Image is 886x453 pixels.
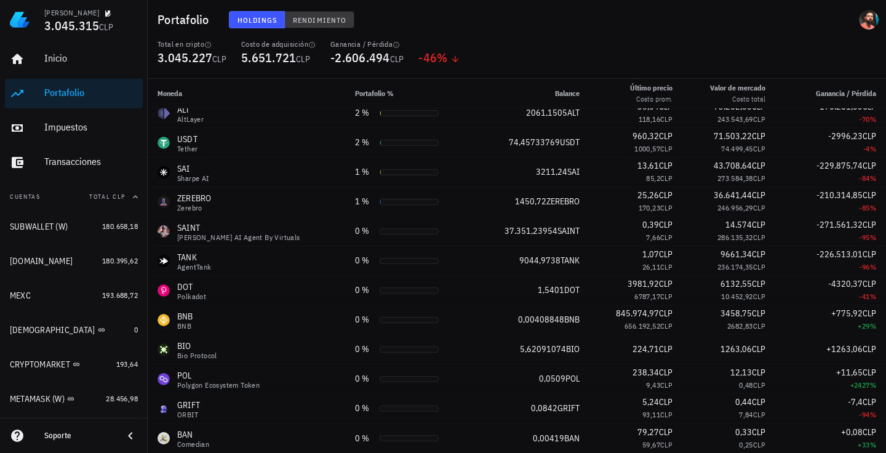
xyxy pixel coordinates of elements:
[752,249,765,260] span: CLP
[102,222,138,231] span: 180.658,18
[158,314,170,326] div: BNB-icon
[870,174,876,183] span: %
[177,323,193,330] div: BNB
[646,174,660,183] span: 85,2
[633,367,659,378] span: 238,34
[44,121,138,133] div: Impuestos
[177,204,212,212] div: Zerebro
[564,314,580,325] span: BNB
[863,130,876,142] span: CLP
[355,372,375,385] div: 0 %
[785,379,876,391] div: +2427
[660,203,672,212] span: CLP
[739,380,753,390] span: 0,48
[158,403,170,415] div: GRIFT-icon
[177,234,300,241] div: [PERSON_NAME] AI agent by Virtuals
[564,433,580,444] span: BAN
[237,15,277,25] span: Holdings
[177,251,212,263] div: TANK
[633,130,659,142] span: 960,32
[870,203,876,212] span: %
[345,79,471,108] th: Portafolio %: Sin ordenar. Pulse para ordenar de forma ascendente.
[785,320,876,332] div: +29
[229,11,285,28] button: Holdings
[828,130,863,142] span: -2996,23
[177,281,206,293] div: DOT
[158,343,170,356] div: BIO-icon
[863,160,876,171] span: CLP
[628,278,659,289] span: 3981,92
[5,384,143,414] a: METAMASK (W) 28.456,98
[863,367,876,378] span: CLP
[659,396,672,407] span: CLP
[158,137,170,149] div: USDT-icon
[870,292,876,301] span: %
[659,190,672,201] span: CLP
[355,254,375,267] div: 0 %
[634,292,660,301] span: 6787,17
[567,107,580,118] span: ALT
[717,262,753,271] span: 236.174,35
[418,52,460,64] div: -46
[646,233,660,242] span: 7,66
[828,278,863,289] span: -4320,37
[816,249,863,260] span: -226.513,01
[177,369,260,382] div: POL
[561,255,580,266] span: TANK
[158,10,214,30] h1: Portafolio
[816,219,863,230] span: -271.561,32
[560,137,580,148] span: USDT
[659,308,672,319] span: CLP
[158,255,170,267] div: TANK-icon
[659,278,672,289] span: CLP
[296,54,310,65] span: CLP
[99,22,113,33] span: CLP
[637,427,659,438] span: 79,27
[870,410,876,419] span: %
[735,427,752,438] span: 0,33
[10,222,68,232] div: SUBWALLET (W)
[660,144,672,153] span: CLP
[10,394,65,404] div: METAMASK (W)
[714,160,752,171] span: 43.708,64
[539,373,565,384] span: 0,0509
[739,440,753,449] span: 0,25
[625,321,660,331] span: 656.192,52
[637,160,659,171] span: 13,61
[355,166,375,178] div: 1 %
[785,202,876,214] div: -85
[863,396,876,407] span: CLP
[633,343,659,355] span: 224,71
[177,145,198,153] div: Tether
[44,52,138,64] div: Inicio
[355,225,375,238] div: 0 %
[870,440,876,449] span: %
[639,114,660,124] span: 118,16
[720,308,752,319] span: 3458,75
[158,89,182,98] span: Moneda
[44,8,99,18] div: [PERSON_NAME]
[5,212,143,241] a: SUBWALLET (W) 180.658,18
[557,225,580,236] span: SAINT
[10,256,73,267] div: [DOMAIN_NAME]
[660,233,672,242] span: CLP
[659,367,672,378] span: CLP
[659,219,672,230] span: CLP
[753,380,765,390] span: CLP
[660,321,672,331] span: CLP
[177,382,260,389] div: Polygon Ecosystem Token
[102,256,138,265] span: 180.395,62
[177,133,198,145] div: USDT
[177,116,204,123] div: AltLayer
[660,440,672,449] span: CLP
[5,113,143,143] a: Impuestos
[752,278,765,289] span: CLP
[5,44,143,74] a: Inicio
[158,432,170,444] div: BAN-icon
[566,343,580,355] span: BIO
[177,352,217,359] div: Bio Protocol
[292,15,346,25] span: Rendimiento
[241,39,316,49] div: Costo de adquisición
[660,262,672,271] span: CLP
[355,284,375,297] div: 0 %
